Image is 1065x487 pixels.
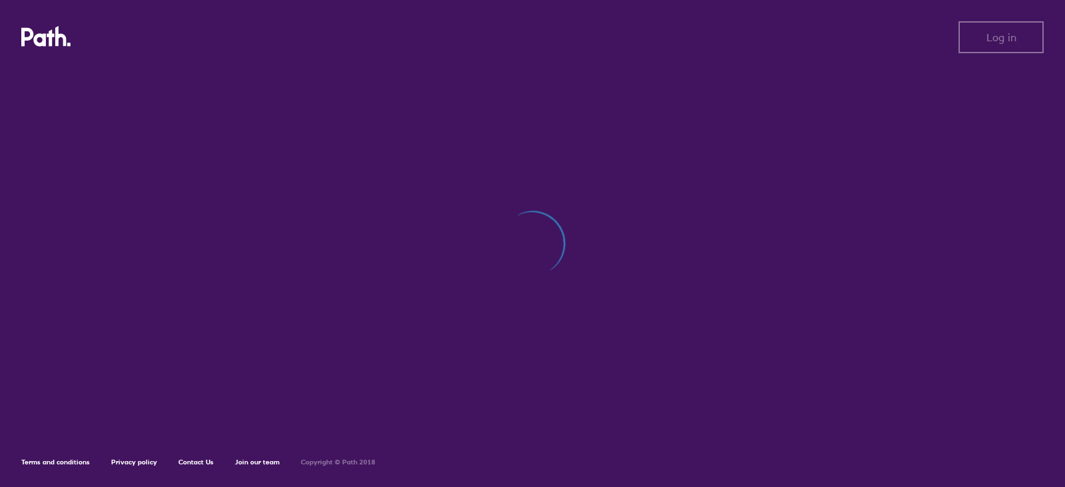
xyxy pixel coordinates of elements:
[235,458,280,466] a: Join our team
[301,458,375,466] h6: Copyright © Path 2018
[958,21,1044,53] button: Log in
[986,31,1016,43] span: Log in
[111,458,157,466] a: Privacy policy
[21,458,90,466] a: Terms and conditions
[178,458,214,466] a: Contact Us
